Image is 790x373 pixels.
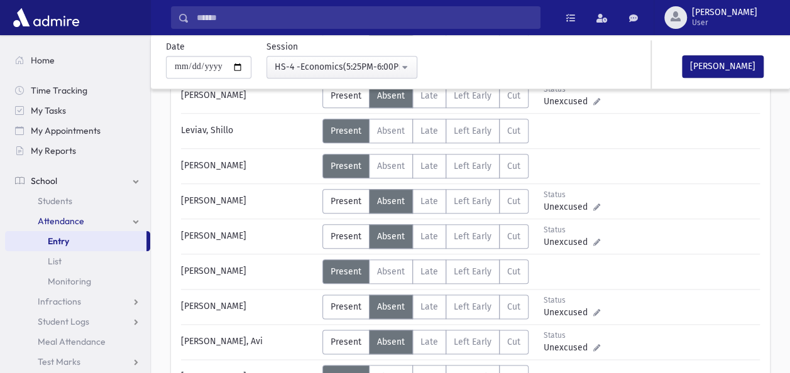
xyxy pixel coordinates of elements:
[5,352,150,372] a: Test Marks
[322,224,529,249] div: AttTypes
[507,161,520,171] span: Cut
[10,5,82,30] img: AdmirePro
[322,330,529,354] div: AttTypes
[5,50,150,70] a: Home
[48,256,62,267] span: List
[507,90,520,101] span: Cut
[377,126,405,136] span: Absent
[31,125,101,136] span: My Appointments
[377,301,405,312] span: Absent
[420,231,438,242] span: Late
[175,295,322,319] div: [PERSON_NAME]
[31,145,76,156] span: My Reports
[38,356,80,367] span: Test Marks
[544,189,600,200] div: Status
[682,55,764,78] button: [PERSON_NAME]
[331,161,361,171] span: Present
[166,40,185,53] label: Date
[322,154,529,178] div: AttTypes
[31,175,57,186] span: School
[454,266,491,277] span: Left Early
[322,259,529,284] div: AttTypes
[420,301,438,312] span: Late
[331,126,361,136] span: Present
[331,90,361,101] span: Present
[275,60,399,73] div: HS-4 -Economics(5:25PM-6:00PM)
[454,161,491,171] span: Left Early
[454,196,491,207] span: Left Early
[5,121,150,141] a: My Appointments
[331,301,361,312] span: Present
[692,18,757,28] span: User
[5,211,150,231] a: Attendance
[175,119,322,143] div: Leviav, Shillo
[31,55,55,66] span: Home
[454,126,491,136] span: Left Early
[507,231,520,242] span: Cut
[31,85,87,96] span: Time Tracking
[322,189,529,214] div: AttTypes
[38,296,81,307] span: Infractions
[322,295,529,319] div: AttTypes
[331,196,361,207] span: Present
[48,235,69,247] span: Entry
[322,84,529,108] div: AttTypes
[420,196,438,207] span: Late
[544,341,593,354] span: Unexcused
[377,196,405,207] span: Absent
[544,306,593,319] span: Unexcused
[5,251,150,271] a: List
[322,119,529,143] div: AttTypes
[5,311,150,332] a: Student Logs
[266,40,298,53] label: Session
[377,266,405,277] span: Absent
[38,215,84,227] span: Attendance
[5,231,146,251] a: Entry
[5,271,150,291] a: Monitoring
[38,195,72,207] span: Students
[189,6,540,29] input: Search
[377,90,405,101] span: Absent
[5,141,150,161] a: My Reports
[331,266,361,277] span: Present
[454,301,491,312] span: Left Early
[331,337,361,347] span: Present
[38,336,106,347] span: Meal Attendance
[544,224,600,235] div: Status
[38,316,89,327] span: Student Logs
[5,171,150,191] a: School
[31,105,66,116] span: My Tasks
[5,80,150,100] a: Time Tracking
[266,56,417,78] button: HS-4 -Economics(5:25PM-6:00PM)
[5,291,150,311] a: Infractions
[5,332,150,352] a: Meal Attendance
[5,100,150,121] a: My Tasks
[420,90,438,101] span: Late
[507,126,520,136] span: Cut
[175,259,322,284] div: [PERSON_NAME]
[544,235,593,249] span: Unexcused
[420,126,438,136] span: Late
[544,95,593,108] span: Unexcused
[454,90,491,101] span: Left Early
[175,224,322,249] div: [PERSON_NAME]
[507,301,520,312] span: Cut
[175,84,322,108] div: [PERSON_NAME]
[175,154,322,178] div: [PERSON_NAME]
[454,231,491,242] span: Left Early
[175,189,322,214] div: [PERSON_NAME]
[544,295,600,306] div: Status
[420,161,438,171] span: Late
[48,276,91,287] span: Monitoring
[544,330,600,341] div: Status
[377,161,405,171] span: Absent
[507,266,520,277] span: Cut
[331,231,361,242] span: Present
[377,231,405,242] span: Absent
[507,196,520,207] span: Cut
[175,330,322,354] div: [PERSON_NAME], Avi
[692,8,757,18] span: [PERSON_NAME]
[420,266,438,277] span: Late
[5,191,150,211] a: Students
[377,337,405,347] span: Absent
